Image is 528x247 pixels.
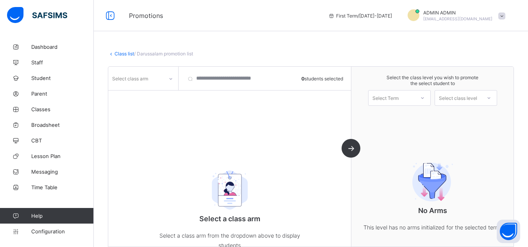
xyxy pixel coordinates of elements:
[328,13,392,19] span: session/term information
[31,106,94,112] span: Classes
[129,12,317,20] span: Promotions
[31,213,93,219] span: Help
[400,9,509,22] div: ADMINADMIN
[31,184,94,190] span: Time Table
[423,16,492,21] span: [EMAIL_ADDRESS][DOMAIN_NAME]
[112,71,148,86] div: Select class arm
[31,44,94,50] span: Dashboard
[134,51,193,57] span: / Darussalam promotion list
[497,220,520,243] button: Open asap
[31,91,94,97] span: Parent
[403,162,462,201] img: filter.9c15f445b04ce8b7d5281b41737f44c2.svg
[372,90,399,106] div: Select Term
[7,7,67,23] img: safsims
[31,59,94,66] span: Staff
[301,75,343,81] span: students selected
[31,228,93,235] span: Configuration
[359,75,506,86] span: Select the class level you wish to promote the select student to
[115,51,134,57] a: Class list
[31,153,94,159] span: Lesson Plan
[152,215,308,223] p: Select a class arm
[31,122,94,128] span: Broadsheet
[31,137,94,144] span: CBT
[354,206,511,215] p: No Arms
[354,222,511,232] p: This level has no arms initialized for the selected term.
[423,10,492,16] span: ADMIN ADMIN
[301,75,304,81] b: 0
[31,75,94,81] span: Student
[439,90,477,106] div: Select class level
[31,169,94,175] span: Messaging
[200,171,259,210] img: student.207b5acb3037b72b59086e8b1a17b1d0.svg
